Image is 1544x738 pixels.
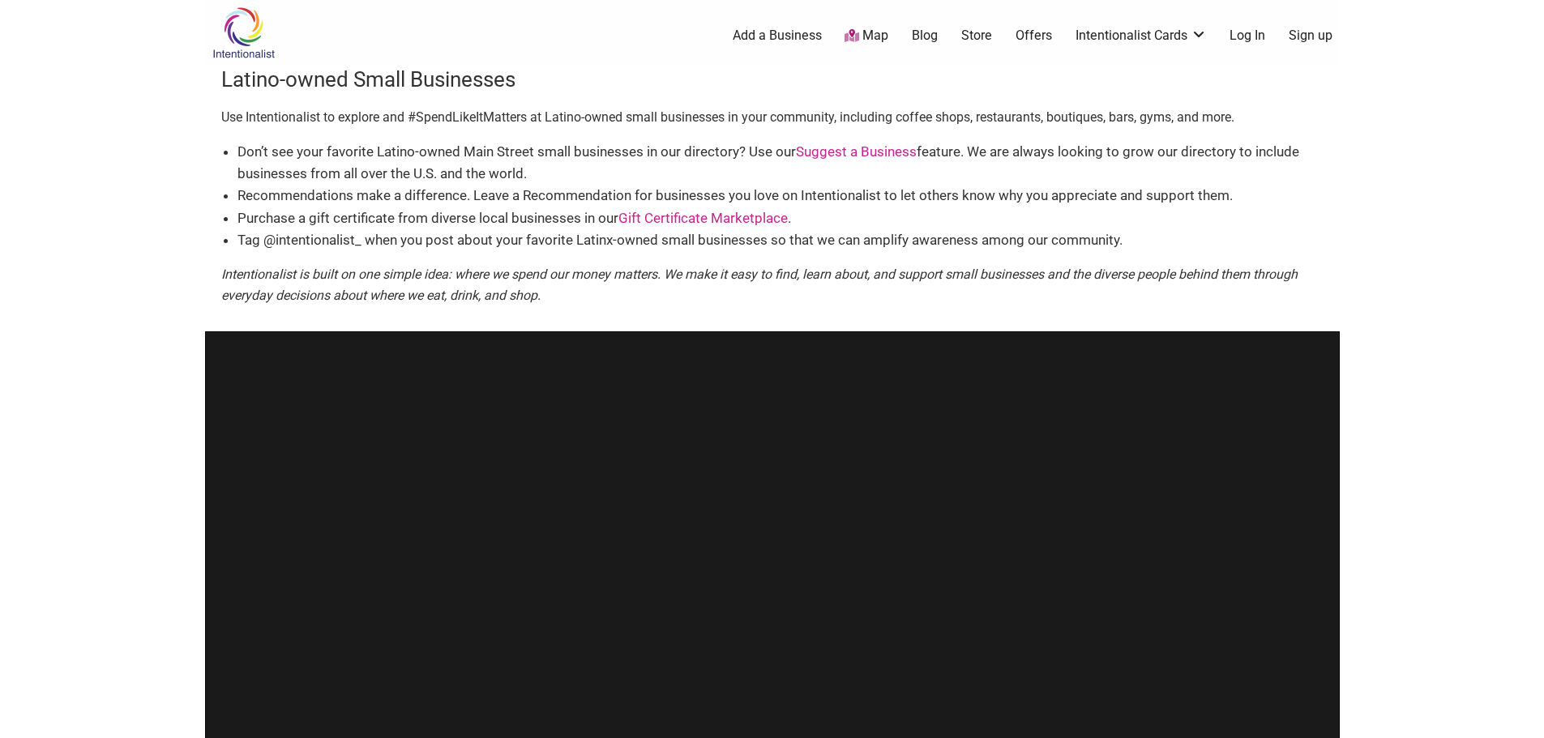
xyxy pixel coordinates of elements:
a: Intentionalist Cards [1076,27,1207,45]
a: Map [845,27,888,45]
img: Intentionalist [205,6,282,59]
li: Recommendations make a difference. Leave a Recommendation for businesses you love on Intentionali... [237,185,1324,207]
p: Use Intentionalist to explore and #SpendLikeItMatters at Latino-owned small businesses in your co... [221,107,1324,128]
a: Sign up [1289,27,1332,45]
h3: Latino-owned Small Businesses [221,65,1324,94]
a: Gift Certificate Marketplace [618,210,788,226]
li: Don’t see your favorite Latino-owned Main Street small businesses in our directory? Use our featu... [237,141,1324,185]
li: Purchase a gift certificate from diverse local businesses in our . [237,207,1324,229]
a: Store [961,27,992,45]
a: Blog [912,27,938,45]
a: Log In [1230,27,1265,45]
em: Intentionalist is built on one simple idea: where we spend our money matters. We make it easy to ... [221,267,1298,303]
a: Offers [1016,27,1052,45]
a: Add a Business [733,27,822,45]
a: Suggest a Business [796,143,917,160]
li: Tag @intentionalist_ when you post about your favorite Latinx-owned small businesses so that we c... [237,229,1324,251]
